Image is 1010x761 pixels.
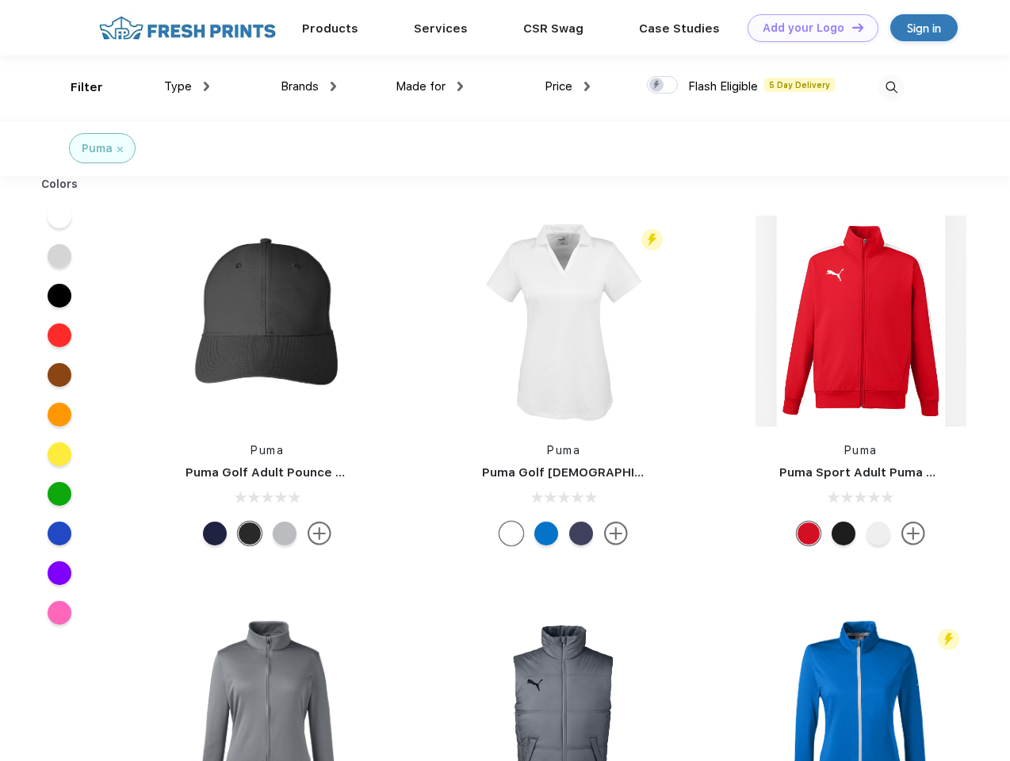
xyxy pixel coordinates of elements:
img: func=resize&h=266 [162,216,373,426]
span: Brands [281,79,319,94]
span: Flash Eligible [688,79,758,94]
img: dropdown.png [331,82,336,91]
a: Puma [251,444,284,457]
a: Products [302,21,358,36]
a: Puma [547,444,580,457]
span: Type [164,79,192,94]
img: func=resize&h=266 [756,216,966,426]
span: 5 Day Delivery [764,78,835,92]
span: Price [545,79,572,94]
img: flash_active_toggle.svg [641,229,663,250]
a: Sign in [890,14,958,41]
div: Quarry [273,522,296,545]
div: Lapis Blue [534,522,558,545]
img: desktop_search.svg [878,75,905,101]
div: Puma [82,140,113,157]
img: dropdown.png [204,82,209,91]
a: Puma Golf Adult Pounce Adjustable Cap [186,465,428,480]
div: Sign in [907,19,941,37]
img: flash_active_toggle.svg [938,629,959,650]
img: more.svg [604,522,628,545]
div: Bright White [499,522,523,545]
img: more.svg [901,522,925,545]
img: func=resize&h=266 [458,216,669,426]
a: Services [414,21,468,36]
img: DT [852,23,863,32]
img: fo%20logo%202.webp [94,14,281,42]
img: dropdown.png [457,82,463,91]
span: Made for [396,79,446,94]
div: Colors [29,176,90,193]
img: dropdown.png [584,82,590,91]
div: Puma Black [238,522,262,545]
img: more.svg [308,522,331,545]
div: Add your Logo [763,21,844,35]
div: Peacoat [569,522,593,545]
div: White and Quiet Shade [867,522,890,545]
div: High Risk Red [797,522,821,545]
a: Puma Golf [DEMOGRAPHIC_DATA]' Icon Golf Polo [482,465,776,480]
a: CSR Swag [523,21,583,36]
div: Filter [71,78,103,97]
div: Puma Black [832,522,855,545]
div: Peacoat [203,522,227,545]
a: Puma [844,444,878,457]
img: filter_cancel.svg [117,147,123,152]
